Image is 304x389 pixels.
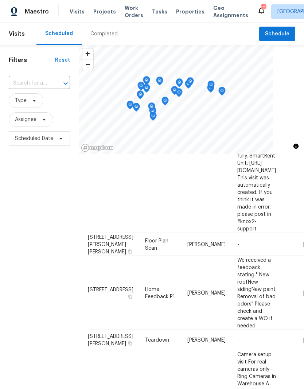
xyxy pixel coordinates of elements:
[15,97,27,104] span: Type
[82,59,93,70] button: Zoom out
[237,338,239,343] span: -
[187,290,226,295] span: [PERSON_NAME]
[265,30,289,39] span: Schedule
[137,82,145,93] div: Map marker
[15,116,36,123] span: Assignee
[213,4,248,19] span: Geo Assignments
[125,4,143,19] span: Work Orders
[9,26,25,42] span: Visits
[143,84,150,95] div: Map marker
[61,78,71,89] button: Open
[9,57,55,64] h1: Filters
[137,90,144,102] div: Map marker
[259,27,295,42] button: Schedule
[81,144,113,152] a: Mapbox homepage
[185,80,192,91] div: Map marker
[207,81,215,92] div: Map marker
[145,287,175,299] span: Home Feedback P1
[218,87,226,98] div: Map marker
[15,135,53,142] span: Scheduled Date
[90,30,118,38] div: Completed
[176,78,183,90] div: Map marker
[161,97,169,108] div: Map marker
[261,4,266,12] div: 10
[187,77,194,89] div: Map marker
[79,45,273,154] canvas: Map
[45,30,73,37] div: Scheduled
[126,101,134,112] div: Map marker
[152,9,167,14] span: Tasks
[237,257,276,328] span: We received a feedback stating " New roofNew sidingNew paint Removal of bad odors" Please check a...
[237,51,276,231] span: The lock has jammed while unlocking several times in the last 24 hours. Please check the installa...
[82,48,93,59] button: Zoom in
[127,248,133,254] button: Copy Address
[294,142,298,150] span: Toggle attribution
[156,77,163,88] div: Map marker
[175,88,183,100] div: Map marker
[187,242,226,247] span: [PERSON_NAME]
[187,338,226,343] span: [PERSON_NAME]
[133,103,140,114] div: Map marker
[127,340,133,347] button: Copy Address
[143,76,150,87] div: Map marker
[292,142,300,151] button: Toggle attribution
[25,8,49,15] span: Maestro
[148,102,155,114] div: Map marker
[88,334,133,346] span: [STREET_ADDRESS][PERSON_NAME]
[9,78,50,89] input: Search for an address...
[55,57,70,64] div: Reset
[88,287,133,292] span: [STREET_ADDRESS]
[88,234,133,254] span: [STREET_ADDRESS][PERSON_NAME][PERSON_NAME]
[145,238,168,250] span: Floor Plan Scan
[207,84,214,95] div: Map marker
[237,242,239,247] span: -
[171,86,178,97] div: Map marker
[176,8,204,15] span: Properties
[145,338,169,343] span: Teardown
[93,8,116,15] span: Projects
[127,293,133,300] button: Copy Address
[70,8,85,15] span: Visits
